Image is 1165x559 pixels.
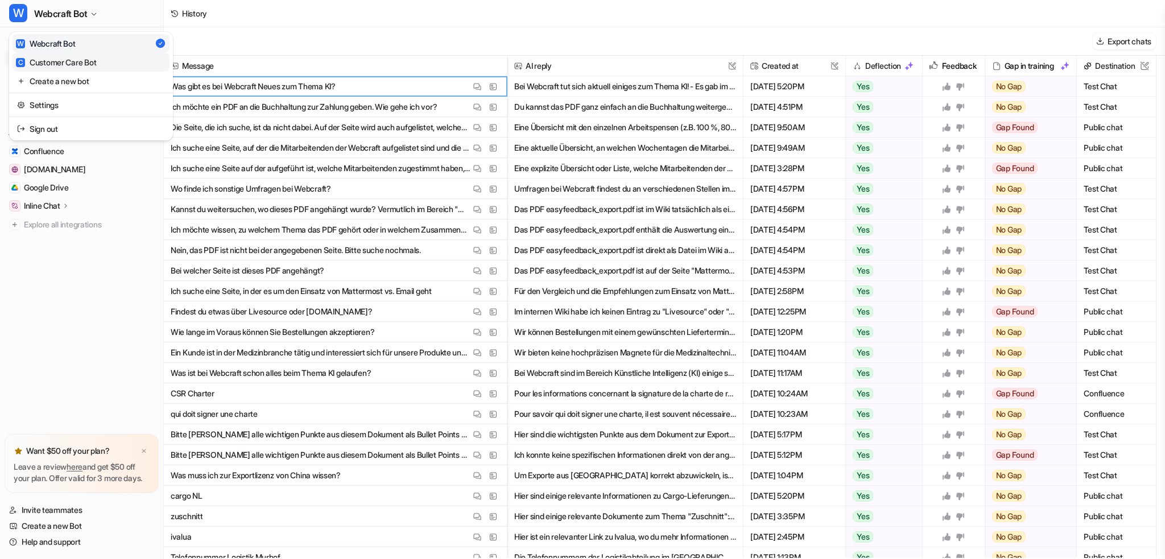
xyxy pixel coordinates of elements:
div: Customer Care Bot [16,56,96,68]
a: Settings [13,96,170,114]
a: Create a new bot [13,72,170,90]
div: Webcraft Bot [16,38,76,49]
div: WWebcraft Bot [9,32,173,140]
span: W [16,39,25,48]
img: reset [17,99,25,111]
img: reset [17,75,25,87]
span: W [9,4,27,22]
a: Sign out [13,119,170,138]
span: Webcraft Bot [34,6,87,22]
span: C [16,58,25,67]
img: reset [17,123,25,135]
